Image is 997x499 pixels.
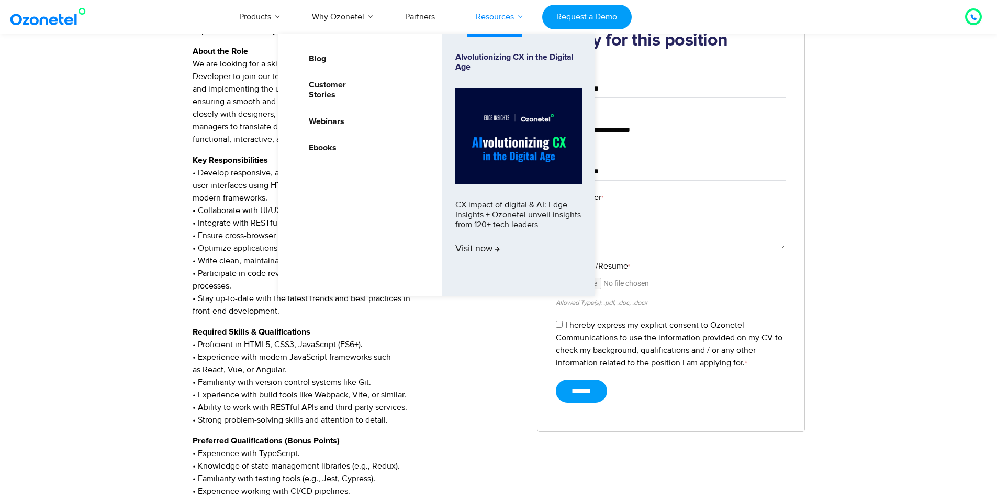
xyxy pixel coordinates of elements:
a: Webinars [302,115,346,128]
label: I hereby express my explicit consent to Ozonetel Communications to use the information provided o... [556,320,782,368]
p: • Develop responsive, accessible, and high-performance user interfaces using HTML, CSS, JavaScrip... [193,154,522,317]
small: Allowed Type(s): .pdf, .doc, .docx [556,298,647,307]
strong: Key Responsibilities [193,156,268,164]
strong: About the Role [193,47,248,56]
strong: Preferred Qualifications (Bonus Points) [193,437,340,445]
label: Cover Letter [556,191,786,204]
img: Alvolutionizing.jpg [455,88,582,184]
p: • Proficient in HTML5, CSS3, JavaScript (ES6+). • Experience with modern JavaScript frameworks su... [193,326,522,426]
a: Request a Demo [542,5,632,29]
label: Phone [556,150,786,162]
a: Ebooks [302,141,338,154]
p: We are looking for a skilled and passionate Front-End Developer to join our team. You will be res... [193,45,522,146]
a: Alvolutionizing CX in the Digital AgeCX impact of digital & AI: Edge Insights + Ozonetel unveil i... [455,52,582,278]
a: Customer Stories [302,79,374,102]
label: Email [556,108,786,121]
h2: Apply for this position [556,30,786,51]
span: Visit now [455,243,500,255]
strong: Required Skills & Qualifications [193,328,310,336]
label: Full Name [556,67,786,80]
label: Upload CV/Resume [556,260,786,272]
a: Blog [302,52,328,65]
